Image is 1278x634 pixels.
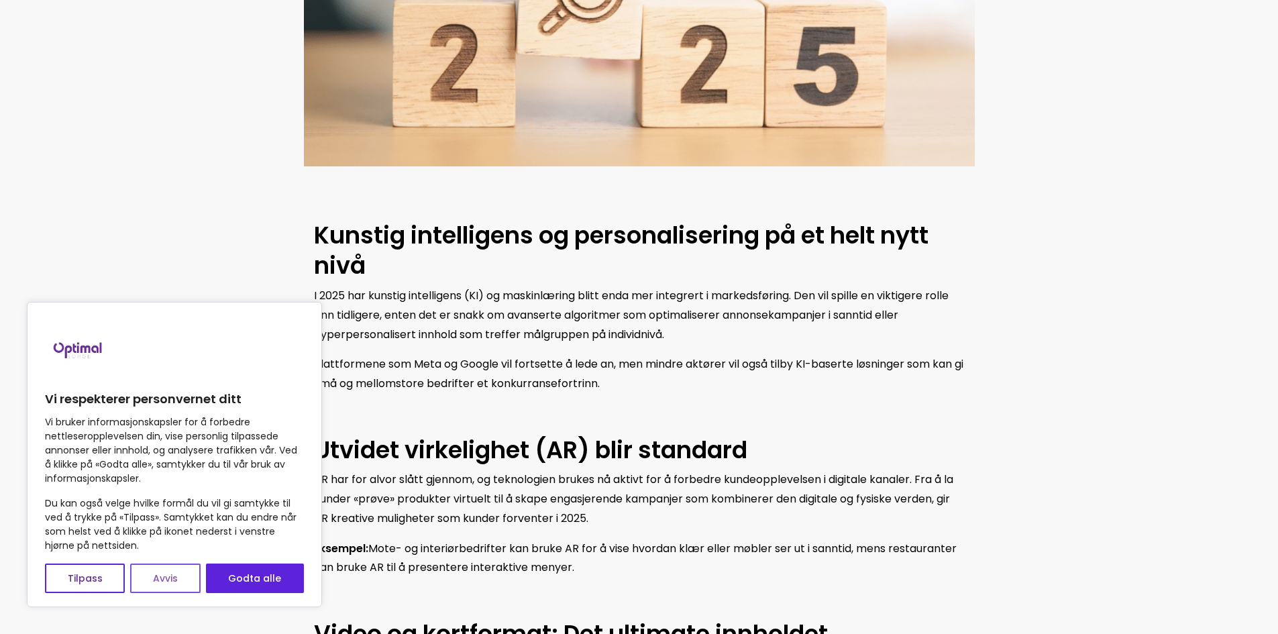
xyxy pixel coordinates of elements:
[314,541,957,576] span: Mote- og interiørbedrifter kan bruke AR for å vise hvordan klær eller møbler ser ut i sanntid, me...
[314,356,963,391] span: Plattformene som Meta og Google vil fortsette å lede an, men mindre aktører vil også tilby KI-bas...
[45,316,112,383] img: Brand logo
[45,415,304,486] p: Vi bruker informasjonskapsler for å forbedre nettleseropplevelsen din, vise personlig tilpassede ...
[45,564,125,593] button: Tilpass
[314,219,928,282] strong: Kunstig intelligens og personalisering på et helt nytt nivå
[314,472,953,526] span: AR har for alvor slått gjennom, og teknologien brukes nå aktivt for å forbedre kundeopplevelsen i...
[314,541,368,556] b: Eksempel:
[206,564,304,593] button: Godta alle
[130,564,200,593] button: Avvis
[314,433,747,466] strong: Utvidet virkelighet (AR) blir standard
[45,496,304,553] p: Du kan også velge hvilke formål du vil gi samtykke til ved å trykke på «Tilpass». Samtykket kan d...
[314,288,949,342] span: I 2025 har kunstig intelligens (KI) og maskinlæring blitt enda mer integrert i markedsføring. Den...
[45,391,304,407] p: Vi respekterer personvernet ditt
[27,302,322,607] div: Vi respekterer personvernet ditt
